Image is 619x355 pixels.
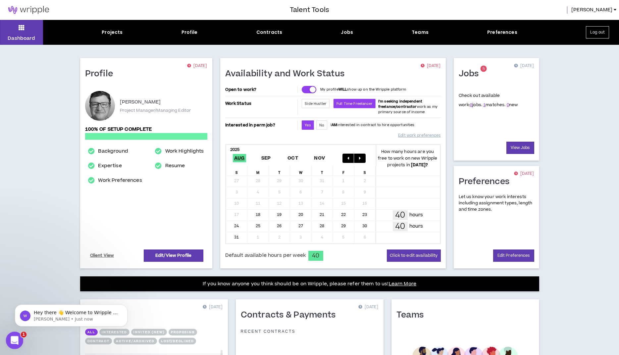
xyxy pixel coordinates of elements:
[203,280,416,288] p: If you know anyone you think should be on Wripple, please refer them to us!
[313,154,326,162] span: Nov
[120,98,161,106] p: [PERSON_NAME]
[409,211,423,219] p: hours
[483,102,505,108] span: matches.
[459,194,534,213] p: Let us know your work interests including assignment types, length and time zones.
[320,87,406,92] p: My profile show up on the Wripple platform
[290,166,312,176] div: W
[305,101,327,106] span: Side Hustler
[89,250,115,261] a: Client View
[181,29,198,36] div: Profile
[354,166,376,176] div: S
[470,102,482,108] span: jobs.
[8,35,35,42] p: Dashboard
[487,29,517,36] div: Preferences
[165,162,185,170] a: Resume
[398,130,440,141] a: Edit work preferences
[187,63,207,69] p: [DATE]
[333,166,354,176] div: F
[412,29,429,36] div: Teams
[144,249,203,262] a: Edit/View Profile
[131,329,167,335] button: Invited (new)
[269,166,290,176] div: T
[85,91,115,121] div: Michael F.
[571,6,612,14] span: [PERSON_NAME]
[98,162,122,170] a: Expertise
[338,87,347,92] strong: WILL
[85,126,207,133] p: 100% of setup complete
[247,166,269,176] div: M
[225,87,296,92] p: Open to work?
[376,148,440,168] p: How many hours are you free to work on new Wripple projects in
[6,332,24,349] iframe: Intercom live chat
[225,120,296,130] p: Interested in perm job?
[256,29,282,36] div: Contracts
[459,177,515,187] h1: Preferences
[493,249,534,262] a: Edit Preferences
[483,66,485,72] span: 5
[114,338,157,344] button: Active/Archived
[241,329,296,334] p: Recent Contracts
[507,102,509,108] a: 0
[203,304,223,311] p: [DATE]
[233,154,246,162] span: Aug
[286,154,299,162] span: Oct
[165,147,204,155] a: Work Highlights
[305,123,311,128] span: Yes
[5,291,137,337] iframe: Intercom notifications message
[411,162,428,168] b: [DATE] ?
[514,171,534,177] p: [DATE]
[98,147,128,155] a: Background
[21,332,27,338] span: 1
[421,63,440,69] p: [DATE]
[378,99,422,109] b: I'm seeking independent freelance/contractor
[506,142,534,154] a: View Jobs
[225,69,350,79] h1: Availability and Work Status
[290,5,329,15] h3: Talent Tools
[378,99,438,114] span: work as my primary source of income
[507,102,518,108] span: new
[332,122,337,127] strong: AM
[169,329,197,335] button: Proposing
[85,338,112,344] button: Contract
[358,304,378,311] p: [DATE]
[102,29,123,36] div: Projects
[396,310,429,320] h1: Teams
[230,147,240,153] b: 2025
[98,177,142,184] a: Work Preferences
[409,223,423,230] p: hours
[241,310,341,320] h1: Contracts & Payments
[341,29,353,36] div: Jobs
[120,107,191,113] p: Project Manager/Managing Editor
[331,122,415,128] p: I interested in contract to hire opportunities
[260,154,272,162] span: Sep
[586,26,609,38] button: Log out
[514,63,534,69] p: [DATE]
[459,69,484,79] h1: Jobs
[312,166,333,176] div: T
[483,102,486,108] a: 1
[387,249,440,262] button: Click to edit availability
[225,252,306,259] span: Default available hours per week
[389,280,416,287] a: Learn More
[85,69,118,79] h1: Profile
[225,99,296,108] p: Work Status
[319,123,324,128] span: No
[459,93,518,108] p: Check out available work:
[481,66,487,72] sup: 5
[159,338,196,344] button: Lost/Declined
[226,166,248,176] div: S
[470,102,472,108] a: 8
